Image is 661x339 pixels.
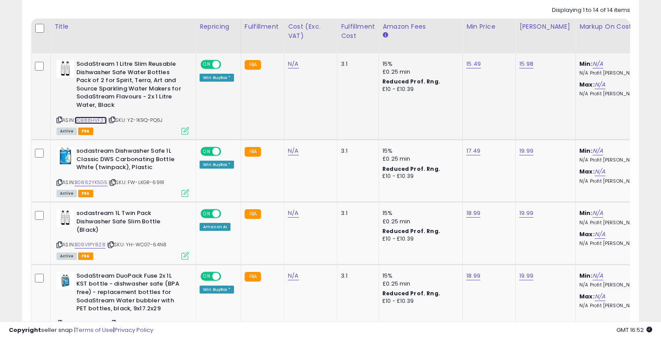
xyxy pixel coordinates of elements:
[57,209,74,227] img: 41AkzH+FrGL._SL40_.jpg
[519,147,533,155] a: 19.99
[288,22,333,41] div: Cost (Exc. VAT)
[593,209,603,218] a: N/A
[200,223,230,231] div: Amazon AI
[57,60,74,78] img: 41ppKYOR9vL._SL40_.jpg
[382,218,456,226] div: £0.25 min
[382,298,456,305] div: £10 - £10.39
[75,117,107,124] a: B0B88HVF3Y
[595,167,605,176] a: N/A
[382,165,440,173] b: Reduced Prof. Rng.
[579,70,653,76] p: N/A Profit [PERSON_NAME]
[466,271,480,280] a: 18.99
[552,6,630,15] div: Displaying 1 to 14 of 14 items
[382,78,440,85] b: Reduced Prof. Rng.
[201,148,212,155] span: ON
[593,60,603,68] a: N/A
[288,209,298,218] a: N/A
[341,22,375,41] div: Fulfillment Cost
[341,272,372,280] div: 3.1
[57,272,74,290] img: 41DjsLy696L._SL40_.jpg
[579,167,595,176] b: Max:
[595,230,605,239] a: N/A
[579,292,595,301] b: Max:
[75,241,106,249] a: B09V1PY8Z8
[576,19,660,53] th: The percentage added to the cost of goods (COGS) that forms the calculator for Min & Max prices.
[9,326,41,334] strong: Copyright
[466,147,480,155] a: 17.49
[341,209,372,217] div: 3.1
[579,157,653,163] p: N/A Profit [PERSON_NAME]
[220,61,234,68] span: OFF
[114,326,153,334] a: Privacy Policy
[76,60,184,111] b: SodaStream 1 Litre Slim Reusable Dishwasher Safe Water Bottles Pack of 2 for Spirit, Terra, Art a...
[288,60,298,68] a: N/A
[382,68,456,76] div: £0.25 min
[200,286,234,294] div: Win BuyBox *
[245,147,261,157] small: FBA
[382,86,456,93] div: £10 - £10.39
[54,22,192,31] div: Title
[382,227,440,235] b: Reduced Prof. Rng.
[579,147,593,155] b: Min:
[245,272,261,282] small: FBA
[382,147,456,155] div: 15%
[595,80,605,89] a: N/A
[579,80,595,89] b: Max:
[519,22,572,31] div: [PERSON_NAME]
[9,326,153,335] div: seller snap | |
[76,272,184,315] b: SodaStream DuoPack Fuse 2x 1L KST bottle - dishwasher safe (BPA free) - replacement bottles for S...
[78,128,93,135] span: FBA
[382,290,440,297] b: Reduced Prof. Rng.
[579,220,653,226] p: N/A Profit [PERSON_NAME]
[382,280,456,288] div: £0.25 min
[593,147,603,155] a: N/A
[579,282,653,288] p: N/A Profit [PERSON_NAME]
[616,326,652,334] span: 2025-09-13 16:52 GMT
[519,209,533,218] a: 19.99
[201,272,212,280] span: ON
[57,128,77,135] span: All listings currently available for purchase on Amazon
[593,271,603,280] a: N/A
[288,271,298,280] a: N/A
[108,117,162,124] span: | SKU: YZ-1K9Q-PQ6J
[382,272,456,280] div: 15%
[245,22,280,31] div: Fulfillment
[382,60,456,68] div: 15%
[382,209,456,217] div: 15%
[466,22,512,31] div: Min Price
[78,190,93,197] span: FBA
[466,209,480,218] a: 18.99
[201,61,212,68] span: ON
[579,303,653,309] p: N/A Profit [PERSON_NAME]
[519,271,533,280] a: 19.99
[519,60,533,68] a: 15.98
[200,74,234,82] div: Win BuyBox *
[579,271,593,280] b: Min:
[75,179,107,186] a: B0862YK5G5
[107,241,166,248] span: | SKU: YH-WCG7-64N8
[220,148,234,155] span: OFF
[579,241,653,247] p: N/A Profit [PERSON_NAME]
[382,31,388,39] small: Amazon Fees.
[57,252,77,260] span: All listings currently available for purchase on Amazon
[341,60,372,68] div: 3.1
[579,60,593,68] b: Min:
[220,272,234,280] span: OFF
[57,209,189,258] div: ASIN:
[57,147,189,196] div: ASIN:
[78,252,93,260] span: FBA
[341,147,372,155] div: 3.1
[579,230,595,238] b: Max:
[579,178,653,185] p: N/A Profit [PERSON_NAME]
[76,147,184,174] b: sodastream Dishwasher Safe 1L Classic DWS Carbonating Bottle White (twinpack), Plastic
[579,22,656,31] div: Markup on Cost
[245,209,261,219] small: FBA
[201,210,212,218] span: ON
[76,209,184,236] b: sodastream 1L Twin Pack Dishwasher Safe Slim Bottle (Black)
[288,147,298,155] a: N/A
[76,326,113,334] a: Terms of Use
[382,155,456,163] div: £0.25 min
[109,179,164,186] span: | SKU: FW-LKGR-691R
[57,147,74,165] img: 41O-qeJR-yL._SL40_.jpg
[595,292,605,301] a: N/A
